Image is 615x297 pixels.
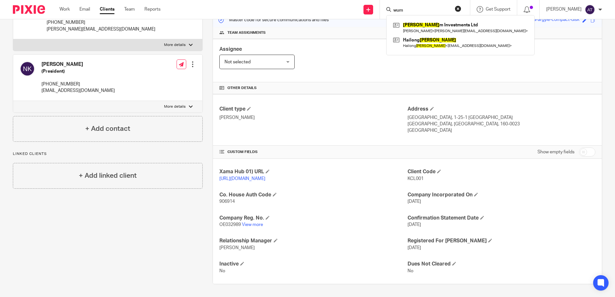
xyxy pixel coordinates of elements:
img: svg%3E [20,61,35,76]
p: [PERSON_NAME] [546,6,582,13]
span: [DATE] [408,199,421,204]
p: [PERSON_NAME][EMAIL_ADDRESS][DOMAIN_NAME] [47,26,155,32]
h4: Xama Hub 01) URL [219,168,407,175]
img: svg%3E [585,4,595,15]
p: [PHONE_NUMBER] [41,81,115,87]
h4: [PERSON_NAME] [41,61,115,68]
span: [PERSON_NAME] [219,246,255,250]
label: Show empty fields [537,149,574,155]
h4: Company Incorporated On [408,192,595,198]
h4: Inactive [219,261,407,267]
h4: Confirmation Statement Date [408,215,595,221]
a: View more [242,222,263,227]
input: Search [393,8,451,14]
h4: Dues Not Cleared [408,261,595,267]
span: Assignee [219,47,242,52]
p: [GEOGRAPHIC_DATA], 1-25-1 [GEOGRAPHIC_DATA] [408,114,595,121]
span: [DATE] [408,222,421,227]
h5: (President) [41,68,115,75]
h4: Registered For [PERSON_NAME] [408,238,595,244]
h4: + Add linked client [79,171,137,181]
a: Email [79,6,90,13]
p: More details [164,42,186,48]
a: [URL][DOMAIN_NAME] [219,176,265,181]
span: Get Support [486,7,510,12]
a: Team [124,6,135,13]
span: 906914 [219,199,235,204]
div: free-range-magenta-argyle-compact-disk [495,16,579,24]
span: No [219,269,225,273]
p: [PHONE_NUMBER] [47,19,155,26]
h4: Address [408,106,595,113]
span: [DATE] [408,246,421,250]
p: [EMAIL_ADDRESS][DOMAIN_NAME] [41,87,115,94]
h4: Client Code [408,168,595,175]
a: Clients [100,6,115,13]
span: Not selected [225,60,251,64]
button: Clear [455,5,461,12]
h4: Relationship Manager [219,238,407,244]
p: [GEOGRAPHIC_DATA], [GEOGRAPHIC_DATA], 160-0023 [408,121,595,127]
a: Work [60,6,70,13]
p: [PERSON_NAME] [219,114,407,121]
a: Reports [144,6,161,13]
p: Linked clients [13,151,203,157]
h4: + Add contact [85,124,130,134]
h4: CUSTOM FIELDS [219,149,407,155]
p: Master code for secure communications and files [218,17,329,23]
img: Pixie [13,5,45,14]
span: OE032989 [219,222,241,227]
span: Team assignments [227,30,266,35]
p: [GEOGRAPHIC_DATA] [408,127,595,134]
p: More details [164,104,186,109]
h4: Client type [219,106,407,113]
span: No [408,269,413,273]
span: KCL001 [408,176,424,181]
span: Other details [227,85,257,91]
h4: Company Reg. No. [219,215,407,221]
h4: Co. House Auth Code [219,192,407,198]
